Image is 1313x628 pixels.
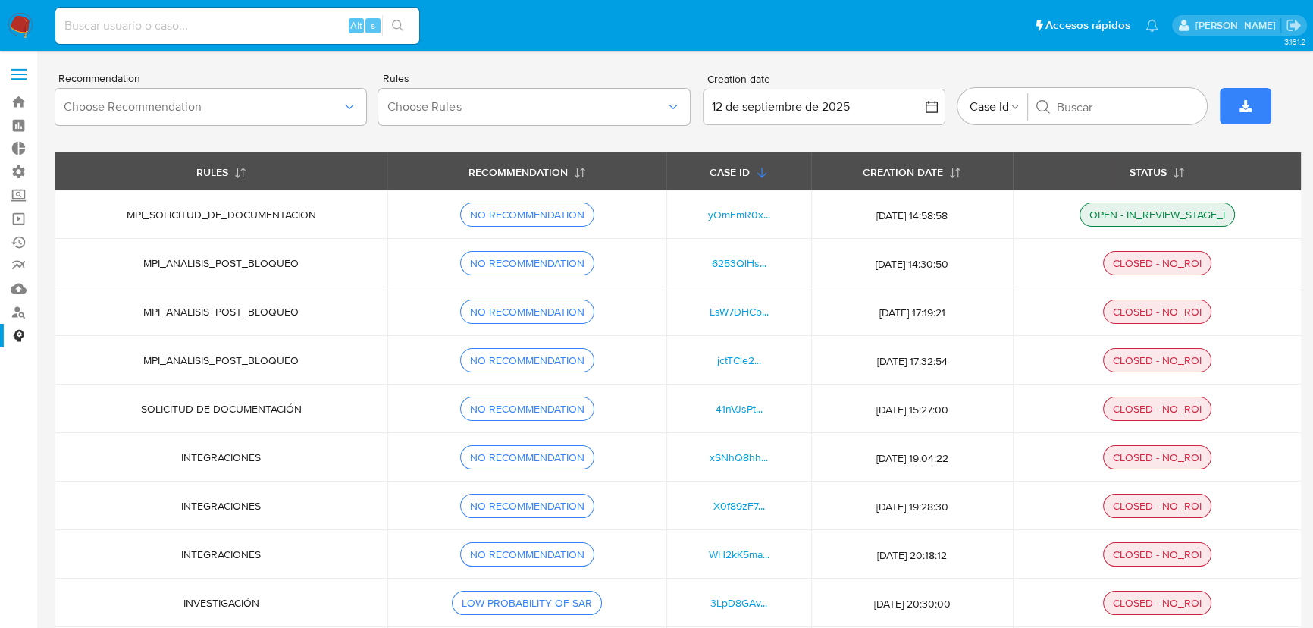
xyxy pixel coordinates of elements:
span: INVESTIGACIÓN [183,595,259,611]
a: jctTCle2... [716,353,760,368]
div: CLOSED - NO_ROI [1107,402,1208,416]
button: RULES [178,153,265,190]
a: 41nVJsPt... [715,401,762,416]
a: X0f89zF7... [713,498,764,513]
span: Rules [383,73,694,83]
button: STATUS [1111,153,1203,190]
span: Choose Rules [387,99,666,115]
a: Salir [1286,17,1302,33]
span: [DATE] 20:18:12 [829,548,994,562]
div: NO RECOMMENDATION [464,499,591,513]
div: NO RECOMMENDATION [464,208,591,221]
button: Case Id [970,81,1020,133]
button: Choose Recommendation [55,89,366,125]
span: [DATE] 19:04:22 [829,451,994,465]
button: Choose Rules [378,89,690,125]
span: [DATE] 15:27:00 [829,403,994,416]
div: OPEN - IN_REVIEW_STAGE_I [1083,208,1231,221]
div: CLOSED - NO_ROI [1107,596,1208,610]
span: [DATE] 20:30:00 [829,597,994,611]
button: Buscar [1036,99,1051,115]
span: SOLICITUD DE DOCUMENTACIÓN [141,401,302,416]
div: CLOSED - NO_ROI [1107,499,1208,513]
a: yOmEmR0x... [707,207,769,222]
span: INTEGRACIONES [181,547,261,562]
a: LsW7DHCb... [709,304,768,319]
input: Buscar [1057,99,1195,115]
div: CLOSED - NO_ROI [1107,451,1208,464]
span: Accesos rápidos [1045,17,1130,33]
div: CLOSED - NO_ROI [1107,353,1208,367]
a: xSNhQ8hh... [710,450,768,465]
div: Creation date [703,73,945,86]
button: 12 de septiembre de 2025 [703,89,945,125]
div: NO RECOMMENDATION [464,305,591,319]
span: s [371,18,375,33]
div: NO RECOMMENDATION [464,451,591,464]
div: CLOSED - NO_ROI [1107,548,1208,561]
div: CLOSED - NO_ROI [1107,305,1208,319]
a: Notificaciones [1145,19,1158,32]
div: NO RECOMMENDATION [464,256,591,270]
span: [DATE] 14:58:58 [829,209,994,222]
div: NO RECOMMENDATION [464,402,591,416]
button: CREATION DATE [845,153,979,190]
p: giorgio.franco@mercadolibre.com [1195,18,1280,33]
span: [DATE] 19:28:30 [829,500,994,513]
span: [DATE] 14:30:50 [829,257,994,271]
span: MPI_ANALISIS_POST_BLOQUEO [143,353,299,368]
div: CLOSED - NO_ROI [1107,256,1208,270]
span: MPI_ANALISIS_POST_BLOQUEO [143,304,299,319]
span: Recommendation [58,73,370,83]
span: [DATE] 17:19:21 [829,306,994,319]
span: MPI_ANALISIS_POST_BLOQUEO [143,256,299,271]
button: search-icon [382,15,413,36]
span: INTEGRACIONES [181,450,261,465]
span: INTEGRACIONES [181,498,261,513]
a: WH2kK5ma... [708,547,769,562]
button: CASE ID [691,153,786,190]
span: MPI_SOLICITUD_DE_DOCUMENTACION [127,207,316,222]
button: RECOMMENDATION [450,153,604,190]
a: 6253QlHs... [711,256,766,271]
a: 3LpD8GAv... [710,595,767,611]
div: NO RECOMMENDATION [464,548,591,561]
div: LOW PROBABILITY OF SAR [456,596,598,610]
input: Buscar usuario o caso... [55,16,419,36]
span: Alt [350,18,362,33]
span: [DATE] 17:32:54 [829,354,994,368]
div: NO RECOMMENDATION [464,353,591,367]
span: Choose Recommendation [64,99,342,115]
span: Case Id [970,90,1009,124]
